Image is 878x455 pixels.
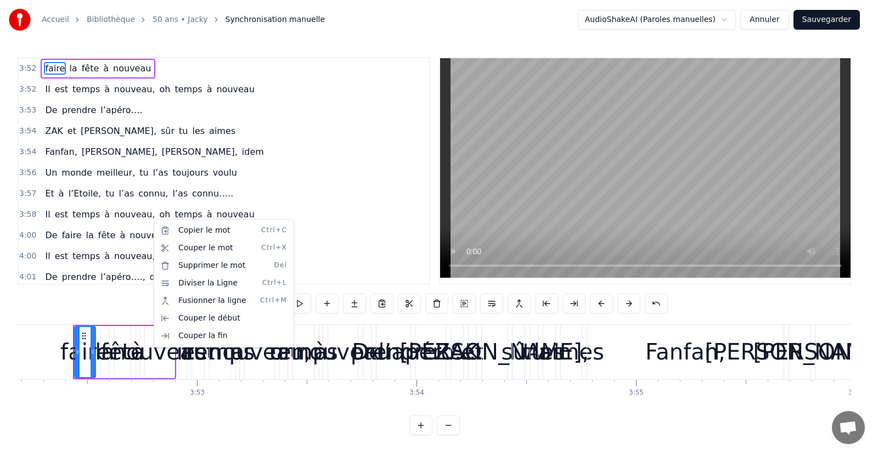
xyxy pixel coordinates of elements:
[260,296,287,305] span: Ctrl+M
[261,244,287,252] span: Ctrl+X
[156,222,291,239] div: Copier le mot
[156,274,291,292] div: Diviser la Ligne
[262,279,287,288] span: Ctrl+L
[156,257,291,274] div: Supprimer le mot
[156,327,291,345] div: Couper la fin
[274,261,287,270] span: Del
[156,292,291,310] div: Fusionner la ligne
[156,239,291,257] div: Couper le mot
[261,226,287,235] span: Ctrl+C
[156,310,291,327] div: Couper le début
